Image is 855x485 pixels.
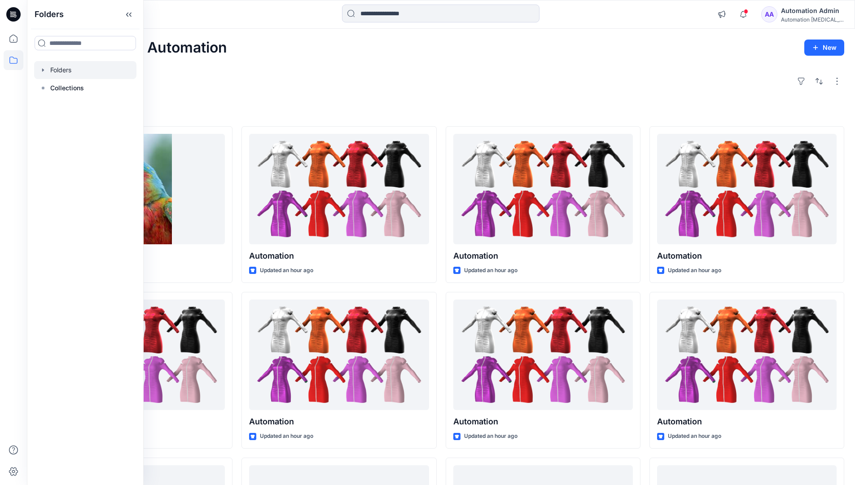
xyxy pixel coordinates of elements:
p: Updated an hour ago [260,266,313,275]
p: Automation [657,415,837,428]
h4: Styles [38,106,844,117]
p: Automation [453,250,633,262]
p: Updated an hour ago [668,266,721,275]
a: Automation [453,134,633,245]
div: Automation [MEDICAL_DATA]... [781,16,844,23]
div: Automation Admin [781,5,844,16]
p: Updated an hour ago [668,432,721,441]
p: Automation [249,415,429,428]
p: Automation [249,250,429,262]
p: Updated an hour ago [260,432,313,441]
p: Updated an hour ago [464,266,517,275]
p: Collections [50,83,84,93]
p: Updated an hour ago [464,432,517,441]
a: Automation [249,300,429,410]
a: Automation [249,134,429,245]
a: Automation [657,134,837,245]
div: AA [761,6,777,22]
button: New [804,40,844,56]
p: Automation [657,250,837,262]
a: Automation [657,300,837,410]
p: Automation [453,415,633,428]
a: Automation [453,300,633,410]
